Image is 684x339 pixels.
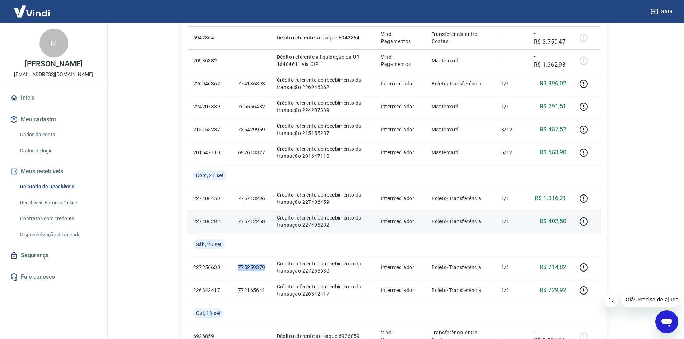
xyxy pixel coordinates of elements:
p: 201647110 [193,149,227,156]
p: 1/1 [501,287,522,294]
p: 1/1 [501,264,522,271]
p: 226342417 [193,287,227,294]
p: R$ 896,02 [540,79,567,88]
p: 227406459 [193,195,227,202]
p: R$ 729,92 [540,286,567,295]
p: Intermediador [381,103,420,110]
p: R$ 583,90 [540,148,567,157]
p: 1/1 [501,103,522,110]
p: -R$ 1.362,93 [534,52,567,69]
p: R$ 714,82 [540,263,567,272]
p: 775259379 [238,264,265,271]
button: Meu cadastro [9,112,99,127]
a: Segurança [9,248,99,263]
p: 775712268 [238,218,265,225]
p: Boleto/Transferência [432,287,490,294]
iframe: Botão para abrir a janela de mensagens [655,310,678,333]
p: 6/12 [501,149,522,156]
p: Mastercard [432,103,490,110]
p: Crédito referente ao recebimento da transação 227406459 [277,191,369,206]
p: Mastercard [432,126,490,133]
p: Intermediador [381,195,420,202]
p: 226946362 [193,80,227,87]
p: 3/12 [501,126,522,133]
p: R$ 1.016,21 [535,194,566,203]
img: Vindi [9,0,55,22]
p: 227406282 [193,218,227,225]
p: Boleto/Transferência [432,195,490,202]
p: Crédito referente ao recebimento da transação 227256630 [277,260,369,274]
p: 772165641 [238,287,265,294]
p: Mastercard [432,149,490,156]
p: Intermediador [381,149,420,156]
p: Intermediador [381,264,420,271]
a: Recebíveis Futuros Online [17,196,99,210]
p: [PERSON_NAME] [25,60,82,68]
p: Débito referente ao saque 6942864 [277,34,369,41]
p: 20936382 [193,57,227,64]
p: Crédito referente ao recebimento da transação 224207339 [277,99,369,114]
a: Contratos com credores [17,211,99,226]
p: Vindi Pagamentos [381,30,420,45]
p: Crédito referente ao recebimento da transação 227406282 [277,214,369,229]
p: Boleto/Transferência [432,80,490,87]
p: Débito referente à liquidação da UR 16404611 via CIP [277,53,369,68]
p: 224207339 [193,103,227,110]
p: Intermediador [381,287,420,294]
p: Crédito referente ao recebimento da transação 215155287 [277,122,369,137]
p: - [501,57,522,64]
iframe: Fechar mensagem [604,293,618,307]
p: Mastercard [432,57,490,64]
p: Transferência entre Contas [432,30,490,45]
p: 1/1 [501,218,522,225]
p: R$ 402,50 [540,217,567,226]
p: 1/1 [501,195,522,202]
p: R$ 487,52 [540,125,567,134]
p: Intermediador [381,126,420,133]
p: Crédito referente ao recebimento da transação 226946362 [277,76,369,91]
span: Sáb, 20 set [196,241,222,248]
p: 692613327 [238,149,265,156]
p: Boleto/Transferência [432,218,490,225]
p: Boleto/Transferência [432,264,490,271]
span: Qui, 18 set [196,310,221,317]
p: Vindi Pagamentos [381,53,420,68]
p: 735429959 [238,126,265,133]
p: Intermediador [381,80,420,87]
p: - [501,34,522,41]
p: Crédito referente ao recebimento da transação 201647110 [277,145,369,160]
p: -R$ 3.759,47 [534,29,567,46]
p: 6942864 [193,34,227,41]
span: Olá! Precisa de ajuda? [4,5,60,11]
a: Início [9,90,99,106]
p: Intermediador [381,218,420,225]
p: [EMAIL_ADDRESS][DOMAIN_NAME] [14,71,93,78]
p: 1/1 [501,80,522,87]
button: Meus recebíveis [9,164,99,179]
p: Crédito referente ao recebimento da transação 226342417 [277,283,369,297]
a: Dados de login [17,143,99,158]
p: 227256630 [193,264,227,271]
a: Fale conosco [9,269,99,285]
p: 215155287 [193,126,227,133]
a: Relatório de Recebíveis [17,179,99,194]
div: M [39,29,68,57]
iframe: Mensagem da empresa [621,292,678,307]
a: Disponibilização de agenda [17,227,99,242]
a: Dados da conta [17,127,99,142]
p: 775713296 [238,195,265,202]
span: Dom, 21 set [196,172,224,179]
p: 765566482 [238,103,265,110]
p: 774136893 [238,80,265,87]
button: Sair [650,5,675,18]
p: R$ 291,51 [540,102,567,111]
